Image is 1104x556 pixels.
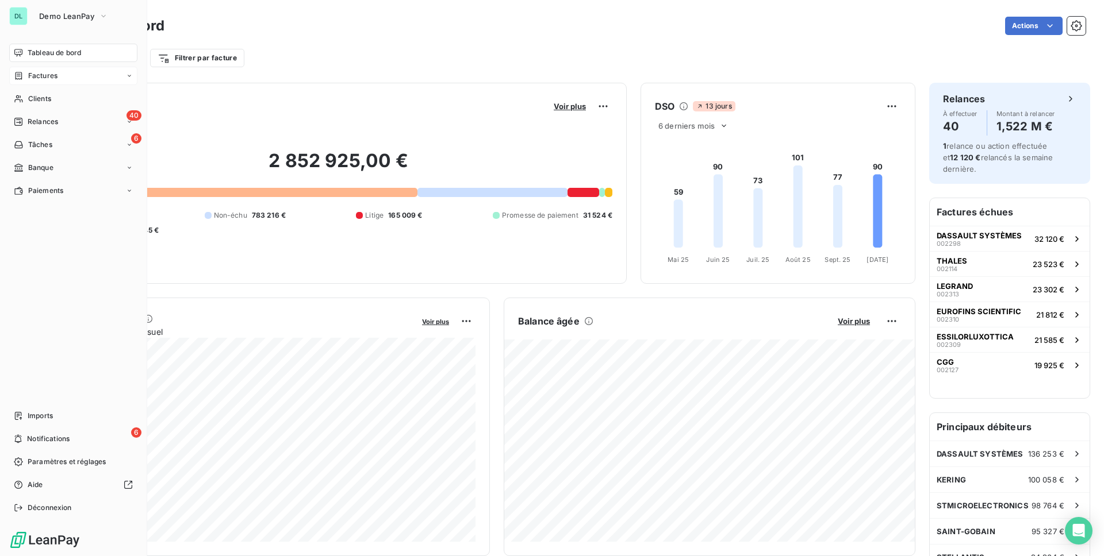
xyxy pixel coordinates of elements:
[1028,449,1064,458] span: 136 253 €
[28,140,52,150] span: Tâches
[419,316,453,326] button: Voir plus
[518,314,580,328] h6: Balance âgée
[930,198,1090,226] h6: Factures échues
[937,475,966,484] span: KERING
[252,210,286,221] span: 783 216 €
[937,291,959,298] span: 002313
[930,302,1090,327] button: EUROFINS SCIENTIFIC00231021 812 €
[28,480,43,490] span: Aide
[1032,527,1064,536] span: 95 327 €
[365,210,384,221] span: Litige
[28,94,51,104] span: Clients
[930,251,1090,276] button: THALES00211423 523 €
[550,101,589,111] button: Voir plus
[9,531,80,549] img: Logo LeanPay
[1033,285,1064,294] span: 23 302 €
[943,92,985,106] h6: Relances
[867,256,888,264] tspan: [DATE]
[658,121,715,130] span: 6 derniers mois
[937,357,954,366] span: CGG
[943,141,1053,173] span: relance ou action effectuée et relancés la semaine dernière.
[502,210,578,221] span: Promesse de paiement
[28,186,63,196] span: Paiements
[937,366,959,373] span: 002127
[388,210,422,221] span: 165 009 €
[693,101,735,111] span: 13 jours
[834,316,873,326] button: Voir plus
[785,256,811,264] tspan: Août 25
[1028,475,1064,484] span: 100 058 €
[930,352,1090,377] button: CGG00212719 925 €
[937,281,973,291] span: LEGRAND
[937,316,959,323] span: 002310
[1036,310,1064,319] span: 21 812 €
[28,411,53,421] span: Imports
[838,316,870,326] span: Voir plus
[825,256,850,264] tspan: Sept. 25
[27,434,70,444] span: Notifications
[28,163,53,173] span: Banque
[1034,234,1064,244] span: 32 120 €
[937,341,961,348] span: 002309
[930,413,1090,441] h6: Principaux débiteurs
[937,240,961,247] span: 002298
[943,110,977,117] span: À effectuer
[655,99,674,113] h6: DSO
[1032,501,1064,510] span: 98 764 €
[39,11,94,21] span: Demo LeanPay
[668,256,689,264] tspan: Mai 25
[943,141,946,150] span: 1
[583,210,612,221] span: 31 524 €
[937,231,1022,240] span: DASSAULT SYSTÈMES
[150,49,244,67] button: Filtrer par facture
[937,256,967,265] span: THALES
[937,449,1023,458] span: DASSAULT SYSTÈMES
[554,102,586,111] span: Voir plus
[1034,361,1064,370] span: 19 925 €
[706,256,730,264] tspan: Juin 25
[65,326,414,338] span: Chiffre d'affaires mensuel
[1034,335,1064,345] span: 21 585 €
[930,226,1090,251] button: DASSAULT SYSTÈMES00229832 120 €
[937,527,995,536] span: SAINT-GOBAIN
[996,117,1055,136] h4: 1,522 M €
[28,503,72,513] span: Déconnexion
[28,71,57,81] span: Factures
[9,7,28,25] div: DL
[131,427,141,438] span: 6
[930,276,1090,302] button: LEGRAND00231323 302 €
[1005,17,1063,35] button: Actions
[937,307,1021,316] span: EUROFINS SCIENTIFIC
[943,117,977,136] h4: 40
[937,332,1014,341] span: ESSILORLUXOTTICA
[1033,260,1064,269] span: 23 523 €
[937,265,957,272] span: 002114
[930,327,1090,352] button: ESSILORLUXOTTICA00230921 585 €
[996,110,1055,117] span: Montant à relancer
[950,153,980,162] span: 12 120 €
[214,210,247,221] span: Non-échu
[422,318,449,326] span: Voir plus
[28,457,106,467] span: Paramètres et réglages
[937,501,1029,510] span: STMICROELECTRONICS
[746,256,769,264] tspan: Juil. 25
[28,48,81,58] span: Tableau de bord
[65,149,612,184] h2: 2 852 925,00 €
[28,117,58,127] span: Relances
[1065,517,1092,545] div: Open Intercom Messenger
[131,133,141,144] span: 6
[9,476,137,494] a: Aide
[126,110,141,121] span: 40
